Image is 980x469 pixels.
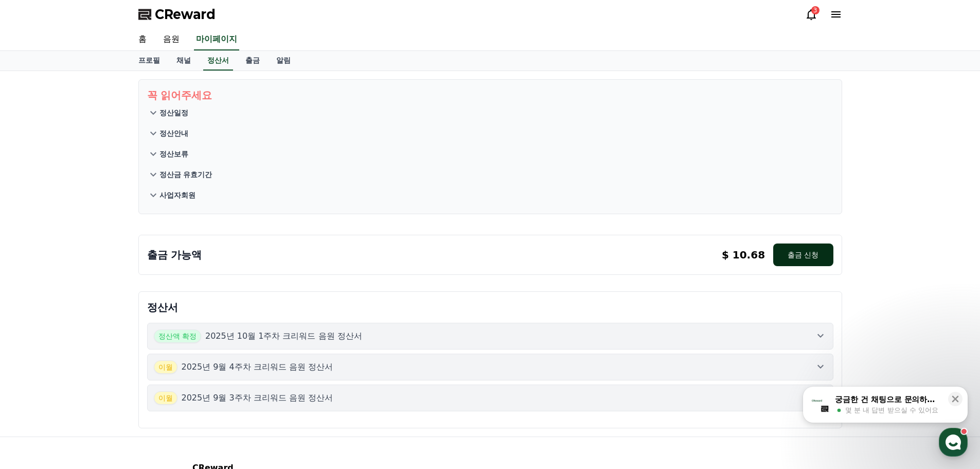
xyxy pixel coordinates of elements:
a: 프로필 [130,51,168,71]
button: 이월 2025년 9월 3주차 크리워드 음원 정산서 [147,385,833,411]
p: 정산서 [147,300,833,315]
button: 정산액 확정 2025년 10월 1주차 크리워드 음원 정산서 [147,323,833,350]
button: 이월 2025년 9월 4주차 크리워드 음원 정산서 [147,354,833,380]
a: 마이페이지 [194,29,239,50]
p: 2025년 9월 3주차 크리워드 음원 정산서 [182,392,333,404]
p: $ 10.68 [722,248,765,262]
p: 사업자회원 [159,190,195,200]
a: 홈 [130,29,155,50]
div: 3 [811,6,819,14]
a: 정산서 [203,51,233,71]
a: 채널 [168,51,199,71]
a: 출금 [237,51,268,71]
a: 대화 [68,326,133,352]
button: 정산금 유효기간 [147,164,833,185]
p: 꼭 읽어주세요 [147,88,833,102]
span: 정산액 확정 [154,329,201,343]
span: 설정 [159,342,171,350]
span: CReward [155,6,216,23]
button: 출금 신청 [773,244,833,266]
span: 홈 [32,342,39,350]
a: 설정 [133,326,198,352]
a: 3 [805,8,817,21]
span: 대화 [94,342,106,351]
p: 정산일정 [159,108,188,118]
a: 홈 [3,326,68,352]
p: 2025년 10월 1주차 크리워드 음원 정산서 [205,330,362,342]
a: 음원 [155,29,188,50]
a: CReward [138,6,216,23]
button: 사업자회원 [147,185,833,205]
p: 정산보류 [159,149,188,159]
p: 정산금 유효기간 [159,169,212,180]
span: 이월 [154,360,177,374]
p: 출금 가능액 [147,248,202,262]
p: 정산안내 [159,128,188,138]
a: 알림 [268,51,299,71]
button: 정산일정 [147,102,833,123]
span: 이월 [154,391,177,405]
p: 2025년 9월 4주차 크리워드 음원 정산서 [182,361,333,373]
button: 정산보류 [147,144,833,164]
button: 정산안내 [147,123,833,144]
